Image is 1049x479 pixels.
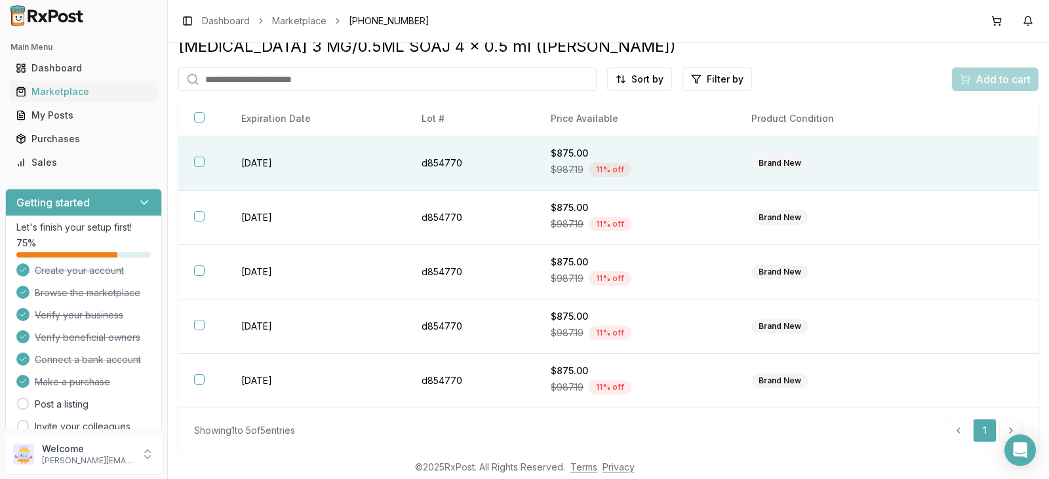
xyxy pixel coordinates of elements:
img: RxPost Logo [5,5,89,26]
div: $875.00 [551,201,720,214]
button: My Posts [5,105,162,126]
td: d854770 [406,136,535,191]
div: Showing 1 to 5 of 5 entries [194,424,295,437]
td: d854770 [406,245,535,299]
span: $987.19 [551,381,584,394]
div: 11 % off [589,326,631,340]
div: $875.00 [551,310,720,323]
div: Brand New [751,210,808,225]
p: [PERSON_NAME][EMAIL_ADDRESS][DOMAIN_NAME] [42,455,133,466]
th: Price Available [535,102,736,136]
p: Welcome [42,442,133,455]
div: 11 % off [589,163,631,177]
button: Filter by [683,67,752,91]
button: Dashboard [5,58,162,79]
span: Verify beneficial owners [35,331,140,344]
a: Purchases [10,127,157,151]
td: [DATE] [226,299,406,354]
span: Browse the marketplace [35,286,140,299]
a: 1 [973,419,997,442]
div: Marketplace [16,85,151,98]
span: Verify your business [35,309,123,322]
td: d854770 [406,191,535,245]
a: Invite your colleagues [35,420,130,433]
a: Privacy [603,461,635,472]
a: Sales [10,151,157,174]
span: Make a purchase [35,375,110,389]
div: [MEDICAL_DATA] 3 MG/0.5ML SOAJ 4 x 0.5 ml ([PERSON_NAME]) [178,36,1039,57]
div: Brand New [751,156,808,170]
a: Dashboard [10,56,157,80]
span: $987.19 [551,218,584,231]
h3: Getting started [16,195,90,210]
td: [DATE] [226,354,406,408]
a: Marketplace [272,14,327,28]
nav: breadcrumb [202,14,429,28]
span: Connect a bank account [35,353,141,366]
td: d854770 [406,299,535,354]
span: Create your account [35,264,124,277]
h2: Main Menu [10,42,157,52]
div: Open Intercom Messenger [1004,434,1036,466]
td: d854770 [406,354,535,408]
div: Brand New [751,319,808,334]
td: [DATE] [226,136,406,191]
th: Product Condition [736,102,940,136]
div: Dashboard [16,62,151,75]
span: Sort by [631,73,663,86]
a: My Posts [10,104,157,127]
button: Marketplace [5,81,162,102]
nav: pagination [947,419,1023,442]
span: Filter by [707,73,743,86]
span: $987.19 [551,326,584,339]
div: $875.00 [551,256,720,269]
div: Brand New [751,265,808,279]
div: Sales [16,156,151,169]
a: Post a listing [35,398,89,411]
div: 11 % off [589,271,631,286]
span: [PHONE_NUMBER] [349,14,429,28]
div: Brand New [751,374,808,388]
div: 11 % off [589,217,631,231]
div: My Posts [16,109,151,122]
button: Sales [5,152,162,173]
td: [DATE] [226,191,406,245]
button: Purchases [5,128,162,149]
span: $987.19 [551,272,584,285]
span: 75 % [16,237,36,250]
a: Marketplace [10,80,157,104]
td: [DATE] [226,245,406,299]
img: User avatar [13,444,34,465]
th: Expiration Date [226,102,406,136]
div: Purchases [16,132,151,145]
p: Let's finish your setup first! [16,221,151,234]
a: Dashboard [202,14,250,28]
span: $987.19 [551,163,584,176]
div: $875.00 [551,364,720,377]
div: 11 % off [589,380,631,394]
button: Sort by [607,67,672,91]
a: Terms [570,461,597,472]
th: Lot # [406,102,535,136]
div: $875.00 [551,147,720,160]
